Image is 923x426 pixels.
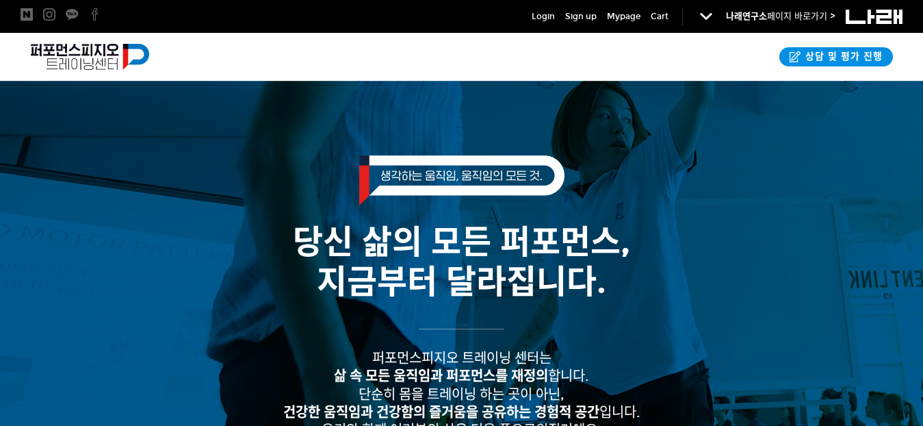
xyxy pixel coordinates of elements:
[651,10,668,23] a: Cart
[726,11,835,22] a: 나래연구소페이지 바로가기 >
[359,155,564,205] img: 생각하는 움직임, 움직임의 모든 것.
[283,404,599,421] strong: 건강한 움직임과 건강함의 즐거움을 공유하는 경험적 공간
[801,50,883,64] span: 상담 및 평가 진행
[283,404,640,421] span: 입니다.
[359,386,564,403] span: 단순히 몸을 트레이닝 하는 곳이 아닌,
[726,11,767,22] strong: 나래연구소
[565,10,597,23] a: Sign up
[779,47,893,66] a: 상담 및 평가 진행
[334,368,548,384] strong: 삶 속 모든 움직임과 퍼포먼스를 재정의
[372,350,551,366] span: 퍼포먼스피지오 트레이닝 센터는
[532,10,555,23] a: Login
[607,10,640,23] a: Mypage
[293,222,630,302] span: 당신 삶의 모든 퍼포먼스, 지금부터 달라집니다.
[334,368,589,384] span: 합니다.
